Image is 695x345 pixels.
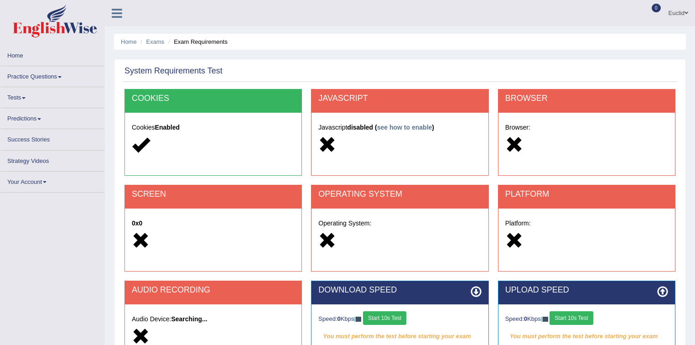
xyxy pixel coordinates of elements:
[318,311,481,327] div: Speed: Kbps
[132,286,295,295] h2: AUDIO RECORDING
[505,286,668,295] h2: UPLOAD SPEED
[124,67,223,76] h2: System Requirements Test
[354,317,361,322] img: ajax-loader-fb-connection.gif
[0,108,104,126] a: Predictions
[524,315,527,322] strong: 0
[0,151,104,168] a: Strategy Videos
[0,129,104,147] a: Success Stories
[505,311,668,327] div: Speed: Kbps
[0,172,104,189] a: Your Account
[0,66,104,84] a: Practice Questions
[363,311,406,325] button: Start 10s Test
[166,37,228,46] li: Exam Requirements
[505,124,668,131] h5: Browser:
[505,329,668,343] em: You must perform the test before starting your exam
[541,317,548,322] img: ajax-loader-fb-connection.gif
[132,190,295,199] h2: SCREEN
[171,315,207,323] strong: Searching...
[347,124,434,131] strong: disabled ( )
[155,124,180,131] strong: Enabled
[146,38,165,45] a: Exams
[318,94,481,103] h2: JAVASCRIPT
[550,311,593,325] button: Start 10s Test
[318,190,481,199] h2: OPERATING SYSTEM
[132,124,295,131] h5: Cookies
[132,316,295,323] h5: Audio Device:
[318,286,481,295] h2: DOWNLOAD SPEED
[132,94,295,103] h2: COOKIES
[121,38,137,45] a: Home
[505,190,668,199] h2: PLATFORM
[0,45,104,63] a: Home
[505,94,668,103] h2: BROWSER
[132,220,142,227] strong: 0x0
[652,4,661,12] span: 0
[505,220,668,227] h5: Platform:
[377,124,432,131] a: see how to enable
[337,315,341,322] strong: 0
[318,220,481,227] h5: Operating System:
[318,124,481,131] h5: Javascript
[0,87,104,105] a: Tests
[318,329,481,343] em: You must perform the test before starting your exam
